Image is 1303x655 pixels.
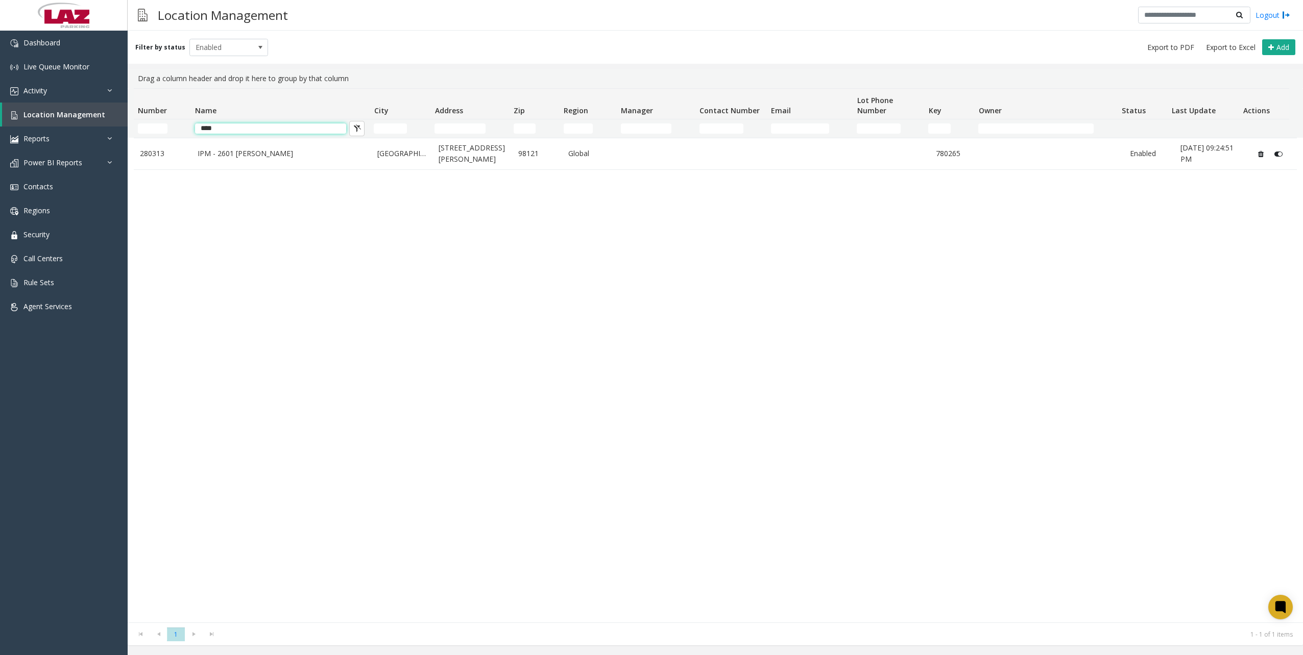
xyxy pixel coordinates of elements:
[1202,40,1260,55] button: Export to Excel
[23,278,54,287] span: Rule Sets
[10,63,18,71] img: 'icon'
[10,183,18,191] img: 'icon'
[1252,146,1269,162] button: Delete
[23,134,50,143] span: Reports
[349,121,365,136] button: Clear
[1118,119,1168,138] td: Status Filter
[23,182,53,191] span: Contacts
[1256,10,1290,20] a: Logout
[1143,40,1198,55] button: Export to PDF
[564,123,593,134] input: Region Filter
[857,123,901,134] input: Lot Phone Number Filter
[10,255,18,263] img: 'icon'
[767,119,853,138] td: Email Filter
[134,119,191,138] td: Number Filter
[2,103,128,127] a: Location Management
[564,106,588,115] span: Region
[23,158,82,167] span: Power BI Reports
[514,123,536,134] input: Zip Filter
[1269,146,1288,162] button: Disable
[10,303,18,311] img: 'icon'
[1180,142,1240,165] a: [DATE] 09:24:51 PM
[621,106,653,115] span: Manager
[1172,106,1216,115] span: Last Update
[23,301,72,311] span: Agent Services
[190,39,252,56] span: Enabled
[23,86,47,95] span: Activity
[195,123,346,134] input: Name Filter
[974,119,1117,138] td: Owner Filter
[435,123,486,134] input: Address Filter
[695,119,767,138] td: Contact Number Filter
[699,123,743,134] input: Contact Number Filter
[138,106,167,115] span: Number
[1180,143,1234,164] span: [DATE] 09:24:51 PM
[138,3,148,28] img: pageIcon
[23,38,60,47] span: Dashboard
[153,3,293,28] h3: Location Management
[1168,119,1239,138] td: Last Update Filter
[568,148,614,159] a: Global
[23,254,63,263] span: Call Centers
[1262,39,1295,56] button: Add
[374,123,407,134] input: City Filter
[1118,89,1168,119] th: Status
[1147,42,1194,53] span: Export to PDF
[23,62,89,71] span: Live Queue Monitor
[560,119,617,138] td: Region Filter
[771,106,791,115] span: Email
[195,106,216,115] span: Name
[10,231,18,239] img: 'icon'
[936,148,974,159] a: 780265
[617,119,695,138] td: Manager Filter
[929,106,942,115] span: Key
[1239,119,1289,138] td: Actions Filter
[198,148,366,159] a: IPM - 2601 [PERSON_NAME]
[10,111,18,119] img: 'icon'
[138,123,167,134] input: Number Filter
[377,148,426,159] a: [GEOGRAPHIC_DATA]
[430,119,509,138] td: Address Filter
[979,106,1002,115] span: Owner
[853,119,924,138] td: Lot Phone Number Filter
[10,159,18,167] img: 'icon'
[1276,42,1289,52] span: Add
[978,123,1094,134] input: Owner Filter
[23,230,50,239] span: Security
[1206,42,1256,53] span: Export to Excel
[514,106,525,115] span: Zip
[135,43,185,52] label: Filter by status
[439,142,505,165] a: [STREET_ADDRESS][PERSON_NAME]
[699,106,760,115] span: Contact Number
[23,206,50,215] span: Regions
[621,123,672,134] input: Manager Filter
[771,123,829,134] input: Email Filter
[10,39,18,47] img: 'icon'
[10,207,18,215] img: 'icon'
[140,148,185,159] a: 280313
[435,106,463,115] span: Address
[924,119,974,138] td: Key Filter
[23,110,105,119] span: Location Management
[857,95,893,115] span: Lot Phone Number
[227,630,1293,639] kendo-pager-info: 1 - 1 of 1 items
[1282,10,1290,20] img: logout
[374,106,389,115] span: City
[167,627,185,641] span: Page 1
[518,148,557,159] a: 98121
[1130,148,1168,159] a: Enabled
[128,88,1303,622] div: Data table
[10,135,18,143] img: 'icon'
[10,279,18,287] img: 'icon'
[1239,89,1289,119] th: Actions
[370,119,430,138] td: City Filter
[510,119,560,138] td: Zip Filter
[134,69,1297,88] div: Drag a column header and drop it here to group by that column
[10,87,18,95] img: 'icon'
[191,119,370,138] td: Name Filter
[928,123,951,134] input: Key Filter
